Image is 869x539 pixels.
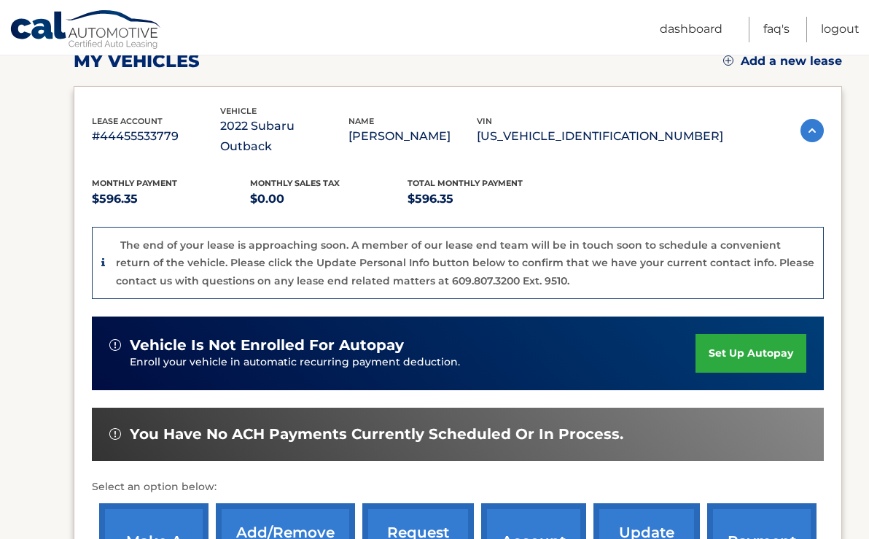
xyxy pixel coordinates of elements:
[477,126,723,147] p: [US_VEHICLE_IDENTIFICATION_NUMBER]
[130,425,623,443] span: You have no ACH payments currently scheduled or in process.
[821,17,860,42] a: Logout
[695,334,806,373] a: set up autopay
[800,119,824,142] img: accordion-active.svg
[92,116,163,126] span: lease account
[723,55,733,66] img: add.svg
[220,116,348,157] p: 2022 Subaru Outback
[74,50,200,72] h2: my vehicles
[220,106,257,116] span: vehicle
[109,339,121,351] img: alert-white.svg
[348,116,374,126] span: name
[763,17,790,42] a: FAQ's
[130,336,404,354] span: vehicle is not enrolled for autopay
[92,178,177,188] span: Monthly Payment
[9,9,163,52] a: Cal Automotive
[130,354,695,371] p: Enroll your vehicle in automatic recurring payment deduction.
[92,189,250,209] p: $596.35
[408,178,523,188] span: Total Monthly Payment
[116,239,814,287] p: The end of your lease is approaching soon. A member of our lease end team will be in touch soon t...
[660,17,722,42] a: Dashboard
[109,428,121,440] img: alert-white.svg
[92,126,220,147] p: #44455533779
[250,189,408,209] p: $0.00
[92,478,824,496] p: Select an option below:
[723,54,842,69] a: Add a new lease
[250,178,340,188] span: Monthly sales Tax
[408,189,566,209] p: $596.35
[477,116,492,126] span: vin
[348,126,477,147] p: [PERSON_NAME]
